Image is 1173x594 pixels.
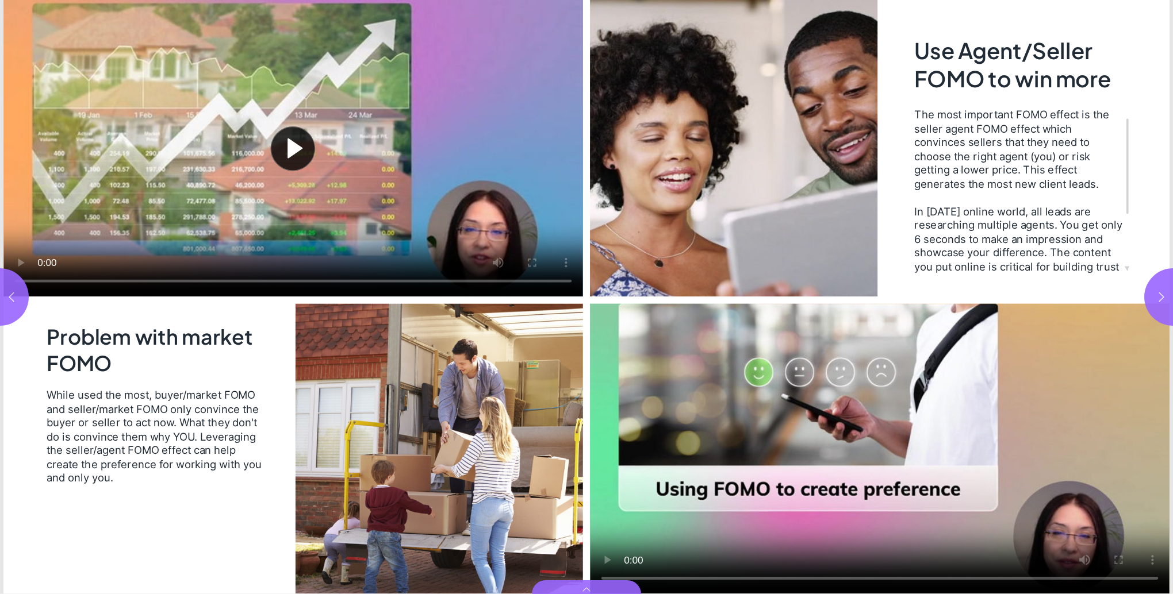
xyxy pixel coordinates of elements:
[47,388,262,485] span: While used the most, buyer/market FOMO and seller/market FOMO only convince the buyer or seller t...
[590,303,1170,593] video: Video
[47,323,266,378] h2: Problem with market FOMO
[914,108,1123,191] div: The most important FOMO effect is the seller agent FOMO effect which convinces sellers that they ...
[914,205,1123,287] div: In [DATE] online world, all leads are researching multiple agents. You get only 6 seconds to make...
[914,37,1126,97] h2: Use Agent/Seller FOMO to win more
